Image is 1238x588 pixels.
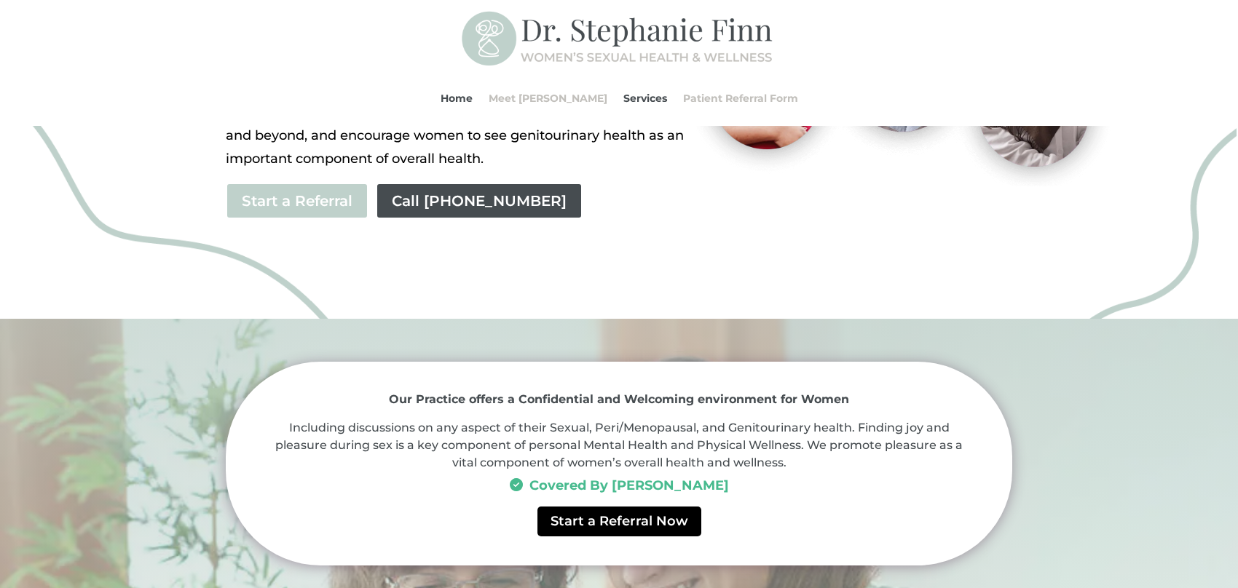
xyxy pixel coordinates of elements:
a: Call [PHONE_NUMBER] [376,183,583,219]
a: Start a Referral [226,183,368,219]
a: Patient Referral Form [683,71,798,126]
a: Services [623,71,667,126]
a: Meet [PERSON_NAME] [489,71,607,126]
a: Start a Referral Now [537,506,701,536]
p: Including discussions on any aspect of their Sexual, Peri/Menopausal, and Genitourinary health. F... [269,419,969,471]
h3: Covered By [PERSON_NAME] [269,472,969,499]
a: Home [441,71,473,126]
strong: Our Practice offers a Confidential and Welcoming environment for Women [389,392,849,406]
